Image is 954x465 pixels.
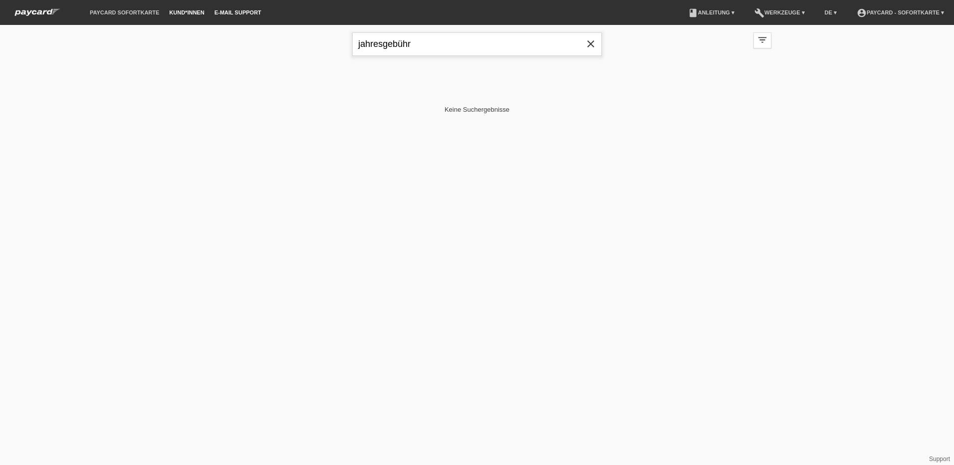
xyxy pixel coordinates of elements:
i: build [754,8,764,18]
a: account_circlepaycard - Sofortkarte ▾ [852,9,949,15]
input: Suche... [352,32,602,56]
a: Kund*innen [164,9,209,15]
div: Keine Suchergebnisse [183,66,771,153]
a: Support [929,456,950,463]
i: close [585,38,597,50]
a: buildWerkzeuge ▾ [749,9,810,15]
img: paycard Sofortkarte [10,7,65,17]
a: paycard Sofortkarte [85,9,164,15]
i: book [688,8,698,18]
a: bookAnleitung ▾ [683,9,739,15]
i: filter_list [757,34,768,45]
i: account_circle [857,8,867,18]
a: E-Mail Support [210,9,266,15]
a: paycard Sofortkarte [10,11,65,19]
a: DE ▾ [820,9,842,15]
